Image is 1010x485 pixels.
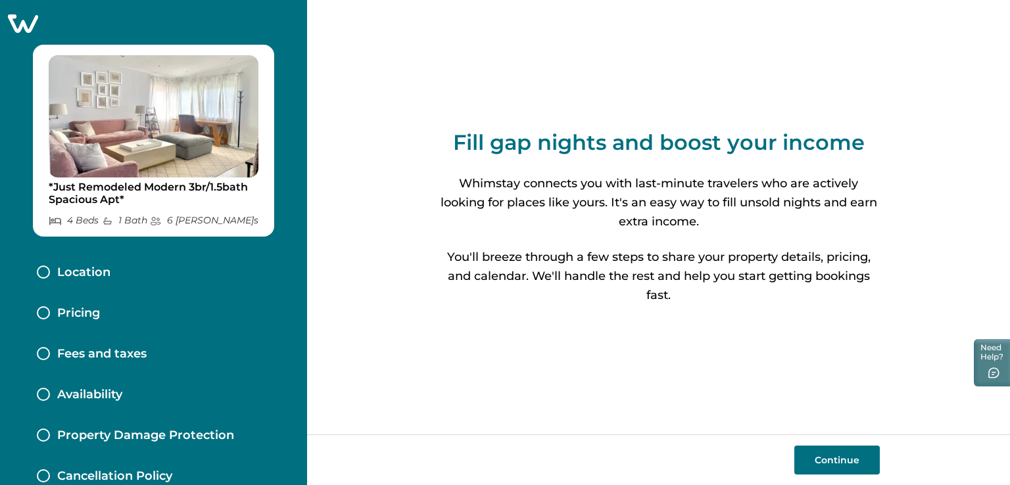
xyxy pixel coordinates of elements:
[57,347,147,361] p: Fees and taxes
[794,446,880,474] button: Continue
[57,266,110,280] p: Location
[57,428,234,443] p: Property Damage Protection
[438,174,880,232] p: Whimstay connects you with last-minute travelers who are actively looking for places like yours. ...
[453,129,865,156] p: Fill gap nights and boost your income
[150,215,258,226] p: 6 [PERSON_NAME] s
[57,469,172,484] p: Cancellation Policy
[49,55,258,177] img: propertyImage_*Just Remodeled Modern 3br/1.5bath Spacious Apt*
[57,306,100,321] p: Pricing
[438,248,880,306] p: You'll breeze through a few steps to share your property details, pricing, and calendar. We'll ha...
[57,388,122,402] p: Availability
[49,215,99,226] p: 4 Bed s
[102,215,147,226] p: 1 Bath
[49,181,258,206] p: *Just Remodeled Modern 3br/1.5bath Spacious Apt*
